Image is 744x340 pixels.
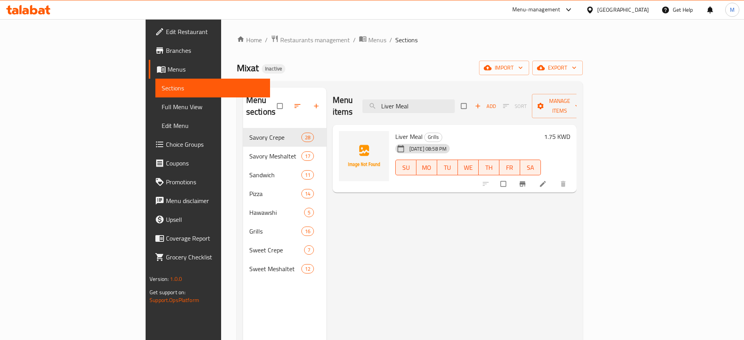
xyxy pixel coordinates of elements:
span: Savory Crepe [249,133,301,142]
span: SU [399,162,413,173]
h2: Menu items [333,94,353,118]
div: items [301,227,314,236]
button: SU [395,160,416,175]
a: Menu disclaimer [149,191,270,210]
span: Menu disclaimer [166,196,263,205]
button: WE [458,160,479,175]
span: Inactive [262,65,285,72]
span: export [539,63,576,73]
a: Coverage Report [149,229,270,248]
span: Sandwich [249,170,301,180]
a: Menus [359,35,386,45]
input: search [362,99,455,113]
a: Full Menu View [155,97,270,116]
span: Full Menu View [162,102,263,112]
div: items [301,189,314,198]
div: Savory Crepe28 [243,128,326,147]
div: Pizza14 [243,184,326,203]
span: Grocery Checklist [166,252,263,262]
h6: 1.75 KWD [544,131,570,142]
span: Savory Meshaltet [249,151,301,161]
button: Branch-specific-item [514,175,533,192]
span: 12 [302,265,313,273]
a: Restaurants management [271,35,350,45]
img: Liver Meal [339,131,389,181]
span: FR [503,162,517,173]
button: delete [555,175,573,192]
div: items [304,208,314,217]
button: import [479,61,529,75]
button: MO [416,160,437,175]
span: MO [420,162,434,173]
div: items [304,245,314,255]
div: Grills16 [243,222,326,241]
span: 14 [302,190,313,198]
a: Support.OpsPlatform [150,295,199,305]
span: Edit Menu [162,121,263,130]
a: Sections [155,79,270,97]
div: Inactive [262,64,285,74]
span: Get support on: [150,287,186,297]
button: FR [499,160,520,175]
span: Select section first [498,100,532,112]
span: Branches [166,46,263,55]
span: Edit Restaurant [166,27,263,36]
span: Select all sections [272,99,289,113]
span: Upsell [166,215,263,224]
span: Select section [456,99,473,113]
span: Promotions [166,177,263,187]
span: Pizza [249,189,301,198]
div: Sweet Crepe7 [243,241,326,259]
span: Menus [168,65,263,74]
nav: breadcrumb [237,35,583,45]
span: SA [523,162,538,173]
span: Sections [395,35,418,45]
li: / [353,35,356,45]
a: Branches [149,41,270,60]
span: Grills [425,133,442,142]
a: Grocery Checklist [149,248,270,266]
span: 16 [302,228,313,235]
div: Hawawshi [249,208,304,217]
span: Sections [162,83,263,93]
a: Edit menu item [539,180,548,188]
span: Restaurants management [280,35,350,45]
div: Savory Meshaltet17 [243,147,326,166]
button: Add [473,100,498,112]
div: items [301,170,314,180]
a: Upsell [149,210,270,229]
div: items [301,264,314,273]
span: M [730,5,735,14]
span: [DATE] 08:58 PM [406,145,450,153]
span: Select to update [496,176,512,191]
span: Manage items [538,96,581,116]
span: Coverage Report [166,234,263,243]
span: Version: [150,274,169,284]
a: Edit Menu [155,116,270,135]
button: Manage items [532,94,587,118]
a: Edit Restaurant [149,22,270,41]
div: Menu-management [512,5,560,14]
a: Menus [149,60,270,79]
span: Grills [249,227,301,236]
button: TH [479,160,499,175]
span: Choice Groups [166,140,263,149]
span: Sort sections [289,97,308,115]
span: TH [482,162,496,173]
button: export [532,61,583,75]
button: Add section [308,97,326,115]
div: items [301,133,314,142]
span: TU [440,162,455,173]
span: Sweet Crepe [249,245,304,255]
div: [GEOGRAPHIC_DATA] [597,5,649,14]
span: Menus [368,35,386,45]
span: Add [475,102,496,111]
span: import [485,63,523,73]
span: WE [461,162,476,173]
nav: Menu sections [243,125,326,281]
span: Coupons [166,158,263,168]
span: 7 [304,246,313,254]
